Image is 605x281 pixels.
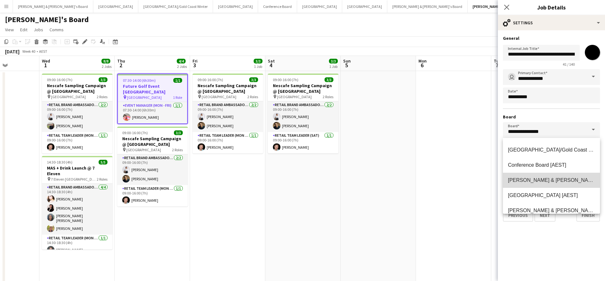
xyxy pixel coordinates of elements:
[39,49,47,54] div: AEST
[418,62,427,69] span: 6
[97,177,107,182] span: 2 Roles
[127,95,162,100] span: [GEOGRAPHIC_DATA]
[387,0,468,13] button: [PERSON_NAME] & [PERSON_NAME]'s Board
[267,62,275,69] span: 4
[41,62,50,69] span: 1
[193,74,263,153] app-job-card: 09:00-16:00 (7h)3/3Nescafe Sampling Campaign @ [GEOGRAPHIC_DATA] [GEOGRAPHIC_DATA]2 RolesRETAIL B...
[193,101,263,132] app-card-role: RETAIL Brand Ambassador (Mon - Fri)2/209:00-16:00 (7h)[PERSON_NAME][PERSON_NAME]
[202,94,236,99] span: [GEOGRAPHIC_DATA]
[173,78,182,83] span: 1/1
[117,185,188,206] app-card-role: RETAIL Team Leader (Mon - Fri)1/109:00-16:00 (7h)[PERSON_NAME]
[268,83,338,94] h3: Nescafe Sampling Campaign @ [GEOGRAPHIC_DATA]
[254,59,262,63] span: 3/3
[3,26,16,34] a: View
[418,58,427,64] span: Mon
[503,35,600,41] h3: General
[325,77,333,82] span: 3/3
[20,27,27,33] span: Edit
[42,101,112,132] app-card-role: RETAIL Brand Ambassador (Mon - Fri)2/209:00-16:00 (7h)[PERSON_NAME][PERSON_NAME]
[297,0,342,13] button: [GEOGRAPHIC_DATA]
[494,58,501,64] span: Tue
[47,160,72,164] span: 14:30-18:30 (4h)
[116,62,125,69] span: 2
[268,132,338,153] app-card-role: RETAIL Team Leader (Sat)1/109:00-16:00 (7h)[PERSON_NAME]
[47,77,72,82] span: 09:00-16:00 (7h)
[99,160,107,164] span: 5/5
[247,94,258,99] span: 2 Roles
[193,132,263,153] app-card-role: RETAIL Team Leader (Mon - Fri)1/109:00-16:00 (7h)[PERSON_NAME]
[268,74,338,153] app-job-card: 09:00-16:00 (7h)3/3Nescafe Sampling Campaign @ [GEOGRAPHIC_DATA] [GEOGRAPHIC_DATA]2 RolesRETAIL B...
[97,94,107,99] span: 2 Roles
[258,0,297,13] button: Conference Board
[177,64,187,69] div: 2 Jobs
[101,59,110,63] span: 8/8
[323,94,333,99] span: 2 Roles
[51,177,97,182] span: 7 Eleven [GEOGRAPHIC_DATA]
[558,62,580,67] span: 41 / 140
[99,77,107,82] span: 3/3
[122,130,148,135] span: 09:00-16:00 (7h)
[117,74,188,124] app-job-card: 07:30-14:00 (6h30m)1/1Future Golf Event [GEOGRAPHIC_DATA] [GEOGRAPHIC_DATA]1 RoleEvent Manager (M...
[117,58,125,64] span: Thu
[117,154,188,185] app-card-role: RETAIL Brand Ambassador (Mon - Fri)2/209:00-16:00 (7h)[PERSON_NAME][PERSON_NAME]
[198,77,223,82] span: 09:00-16:00 (7h)
[42,58,50,64] span: Wed
[51,94,86,99] span: [GEOGRAPHIC_DATA]
[174,130,183,135] span: 3/3
[126,147,161,152] span: [GEOGRAPHIC_DATA]
[5,48,20,55] div: [DATE]
[21,49,37,54] span: Week 40
[508,193,578,198] span: [GEOGRAPHIC_DATA] [AEST]
[47,26,66,34] a: Comms
[93,0,138,13] button: [GEOGRAPHIC_DATA]
[173,95,182,100] span: 1 Role
[329,59,338,63] span: 3/3
[42,83,112,94] h3: Nescafe Sampling Campaign @ [GEOGRAPHIC_DATA]
[342,0,387,13] button: [GEOGRAPHIC_DATA]
[102,64,112,69] div: 2 Jobs
[42,184,112,235] app-card-role: RETAIL Brand Ambassador (Mon - Fri)4/414:30-18:30 (4h)[PERSON_NAME][PERSON_NAME][PERSON_NAME] [PE...
[117,136,188,147] h3: Nescafe Sampling Campaign @ [GEOGRAPHIC_DATA]
[503,209,533,222] button: Previous
[193,83,263,94] h3: Nescafe Sampling Campaign @ [GEOGRAPHIC_DATA]
[342,62,351,69] span: 5
[42,132,112,153] app-card-role: RETAIL Team Leader (Mon - Fri)1/109:00-16:00 (7h)[PERSON_NAME]
[508,162,566,168] span: Conference Board [AEST]
[254,64,262,69] div: 1 Job
[18,26,30,34] a: Edit
[213,0,258,13] button: [GEOGRAPHIC_DATA]
[42,235,112,256] app-card-role: RETAIL Team Leader (Mon - Fri)1/114:30-18:30 (4h)[PERSON_NAME]
[42,156,112,249] app-job-card: 14:30-18:30 (4h)5/5MAS + Drink Launch @ 7 Eleven 7 Eleven [GEOGRAPHIC_DATA]2 RolesRETAIL Brand Am...
[268,58,275,64] span: Sat
[118,83,187,95] h3: Future Golf Event [GEOGRAPHIC_DATA]
[534,209,556,222] button: Next
[193,58,198,64] span: Fri
[468,0,519,13] button: [PERSON_NAME]'s Board
[493,62,501,69] span: 7
[13,0,93,13] button: [PERSON_NAME] & [PERSON_NAME]'s Board
[277,94,312,99] span: [GEOGRAPHIC_DATA]
[576,209,600,222] button: Finish
[5,15,89,24] h1: [PERSON_NAME]'s Board
[42,74,112,153] app-job-card: 09:00-16:00 (7h)3/3Nescafe Sampling Campaign @ [GEOGRAPHIC_DATA] [GEOGRAPHIC_DATA]2 RolesRETAIL B...
[498,3,605,11] h3: Job Details
[49,27,64,33] span: Comms
[172,147,183,152] span: 2 Roles
[117,127,188,206] app-job-card: 09:00-16:00 (7h)3/3Nescafe Sampling Campaign @ [GEOGRAPHIC_DATA] [GEOGRAPHIC_DATA]2 RolesRETAIL B...
[329,64,337,69] div: 1 Job
[118,102,187,123] app-card-role: Event Manager (Mon - Fri)1/107:30-14:00 (6h30m)[PERSON_NAME]
[268,101,338,132] app-card-role: RETAIL Brand Ambassador ([DATE])2/209:00-16:00 (7h)[PERSON_NAME][PERSON_NAME]
[249,77,258,82] span: 3/3
[31,26,46,34] a: Jobs
[498,15,605,30] div: Settings
[34,27,43,33] span: Jobs
[273,77,298,82] span: 09:00-16:00 (7h)
[192,62,198,69] span: 3
[42,165,112,176] h3: MAS + Drink Launch @ 7 Eleven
